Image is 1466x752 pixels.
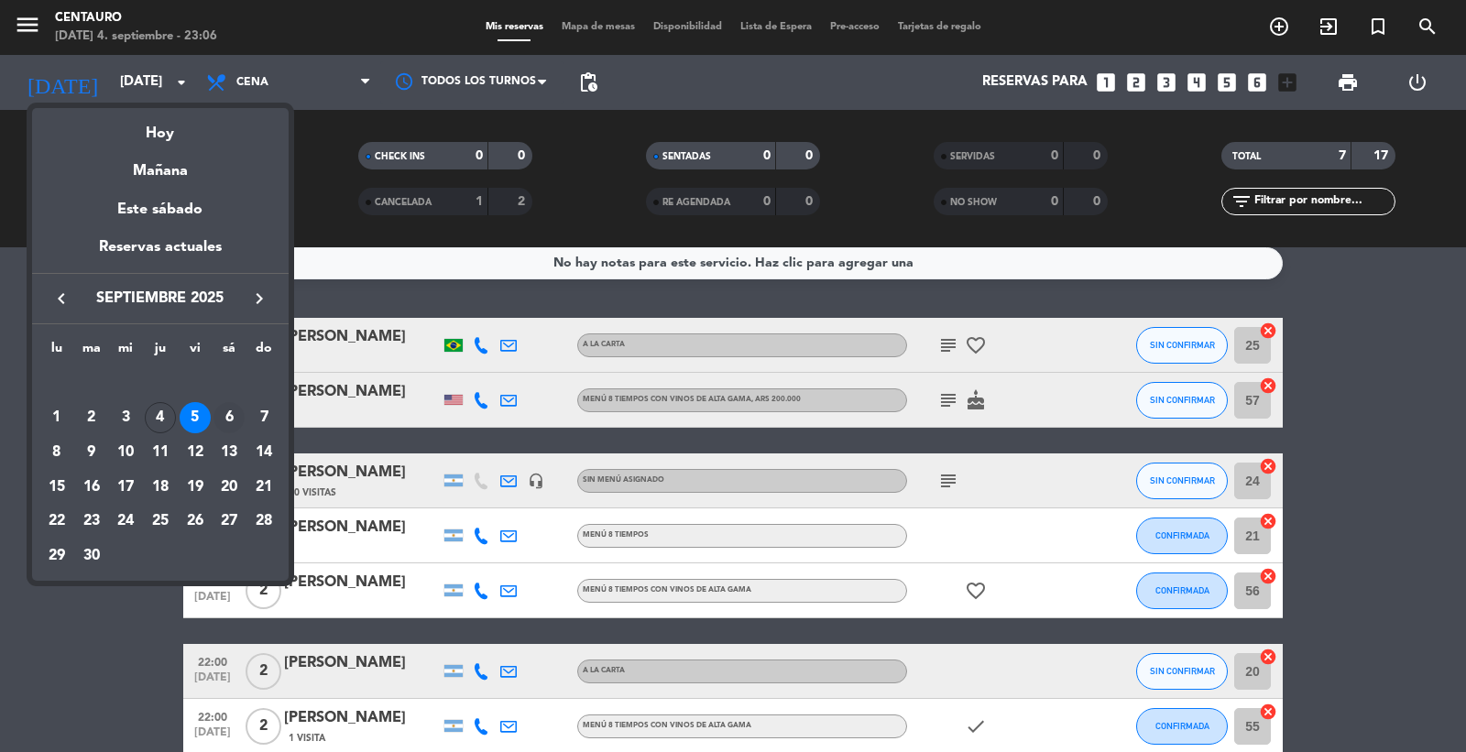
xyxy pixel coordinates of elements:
[145,472,176,503] div: 18
[248,288,270,310] i: keyboard_arrow_right
[213,338,247,366] th: sábado
[110,472,141,503] div: 17
[76,506,107,537] div: 23
[246,470,281,505] td: 21 de septiembre de 2025
[50,288,72,310] i: keyboard_arrow_left
[76,437,107,468] div: 9
[180,472,211,503] div: 19
[76,472,107,503] div: 16
[78,287,243,311] span: septiembre 2025
[248,472,279,503] div: 21
[74,539,109,573] td: 30 de septiembre de 2025
[108,470,143,505] td: 17 de septiembre de 2025
[110,402,141,433] div: 3
[32,184,289,235] div: Este sábado
[246,435,281,470] td: 14 de septiembre de 2025
[108,435,143,470] td: 10 de septiembre de 2025
[145,437,176,468] div: 11
[213,470,247,505] td: 20 de septiembre de 2025
[180,402,211,433] div: 5
[178,338,213,366] th: viernes
[145,506,176,537] div: 25
[41,472,72,503] div: 15
[145,402,176,433] div: 4
[143,504,178,539] td: 25 de septiembre de 2025
[108,400,143,435] td: 3 de septiembre de 2025
[41,506,72,537] div: 22
[76,540,107,572] div: 30
[110,506,141,537] div: 24
[213,402,245,433] div: 6
[39,366,281,401] td: SEP.
[213,400,247,435] td: 6 de septiembre de 2025
[74,504,109,539] td: 23 de septiembre de 2025
[243,287,276,311] button: keyboard_arrow_right
[213,435,247,470] td: 13 de septiembre de 2025
[248,437,279,468] div: 14
[32,108,289,146] div: Hoy
[246,338,281,366] th: domingo
[180,506,211,537] div: 26
[74,338,109,366] th: martes
[32,235,289,273] div: Reservas actuales
[39,539,74,573] td: 29 de septiembre de 2025
[32,146,289,183] div: Mañana
[213,504,247,539] td: 27 de septiembre de 2025
[143,338,178,366] th: jueves
[180,437,211,468] div: 12
[76,402,107,433] div: 2
[246,504,281,539] td: 28 de septiembre de 2025
[143,435,178,470] td: 11 de septiembre de 2025
[74,435,109,470] td: 9 de septiembre de 2025
[248,402,279,433] div: 7
[178,435,213,470] td: 12 de septiembre de 2025
[108,338,143,366] th: miércoles
[178,400,213,435] td: 5 de septiembre de 2025
[213,437,245,468] div: 13
[213,472,245,503] div: 20
[41,540,72,572] div: 29
[178,504,213,539] td: 26 de septiembre de 2025
[39,338,74,366] th: lunes
[39,435,74,470] td: 8 de septiembre de 2025
[213,506,245,537] div: 27
[74,400,109,435] td: 2 de septiembre de 2025
[246,400,281,435] td: 7 de septiembre de 2025
[45,287,78,311] button: keyboard_arrow_left
[39,470,74,505] td: 15 de septiembre de 2025
[248,506,279,537] div: 28
[41,402,72,433] div: 1
[74,470,109,505] td: 16 de septiembre de 2025
[143,400,178,435] td: 4 de septiembre de 2025
[39,400,74,435] td: 1 de septiembre de 2025
[178,470,213,505] td: 19 de septiembre de 2025
[39,504,74,539] td: 22 de septiembre de 2025
[143,470,178,505] td: 18 de septiembre de 2025
[108,504,143,539] td: 24 de septiembre de 2025
[110,437,141,468] div: 10
[41,437,72,468] div: 8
